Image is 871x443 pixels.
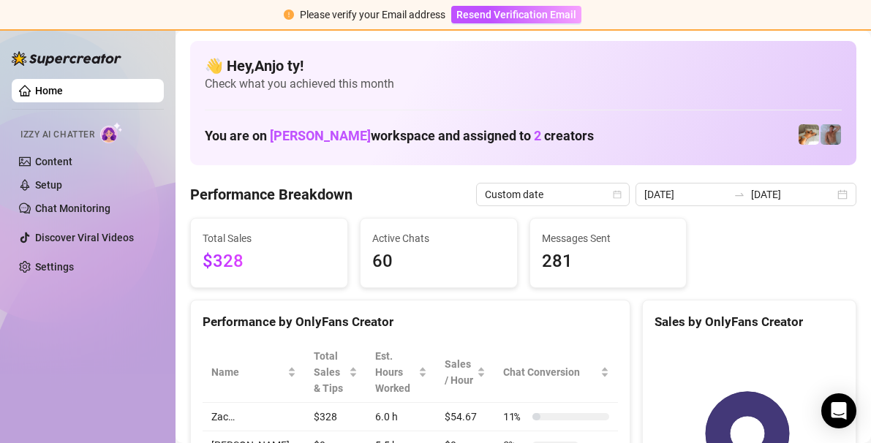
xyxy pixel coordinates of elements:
th: Sales / Hour [436,342,494,403]
h1: You are on workspace and assigned to creators [205,128,594,144]
img: Joey [821,124,841,145]
input: Start date [644,186,728,202]
span: Check what you achieved this month [205,76,842,92]
span: 11 % [503,409,527,425]
th: Total Sales & Tips [305,342,366,403]
span: Izzy AI Chatter [20,128,94,142]
span: 60 [372,248,505,276]
span: $328 [203,248,336,276]
td: 6.0 h [366,403,436,431]
img: AI Chatter [100,122,123,143]
span: Total Sales & Tips [314,348,346,396]
th: Name [203,342,305,403]
div: Sales by OnlyFans Creator [655,312,844,332]
img: logo-BBDzfeDw.svg [12,51,121,66]
div: Performance by OnlyFans Creator [203,312,618,332]
span: 2 [534,128,541,143]
span: to [734,189,745,200]
span: calendar [613,190,622,199]
h4: 👋 Hey, Anjo ty ! [205,56,842,76]
img: Zac [799,124,819,145]
th: Chat Conversion [494,342,618,403]
span: exclamation-circle [284,10,294,20]
div: Est. Hours Worked [375,348,415,396]
td: Zac… [203,403,305,431]
a: Setup [35,179,62,191]
div: Please verify your Email address [300,7,445,23]
span: Total Sales [203,230,336,246]
input: End date [751,186,834,202]
a: Home [35,85,63,96]
div: Open Intercom Messenger [821,393,856,428]
span: Custom date [485,183,621,205]
button: Resend Verification Email [451,6,581,23]
span: swap-right [734,189,745,200]
a: Settings [35,261,74,273]
span: 281 [542,248,675,276]
span: Sales / Hour [445,356,474,388]
span: Messages Sent [542,230,675,246]
a: Content [35,156,72,167]
span: Name [211,364,284,380]
span: Resend Verification Email [456,9,576,20]
span: [PERSON_NAME] [270,128,371,143]
td: $328 [305,403,366,431]
h4: Performance Breakdown [190,184,352,205]
td: $54.67 [436,403,494,431]
a: Chat Monitoring [35,202,110,214]
span: Chat Conversion [503,364,597,380]
a: Discover Viral Videos [35,232,134,243]
span: Active Chats [372,230,505,246]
